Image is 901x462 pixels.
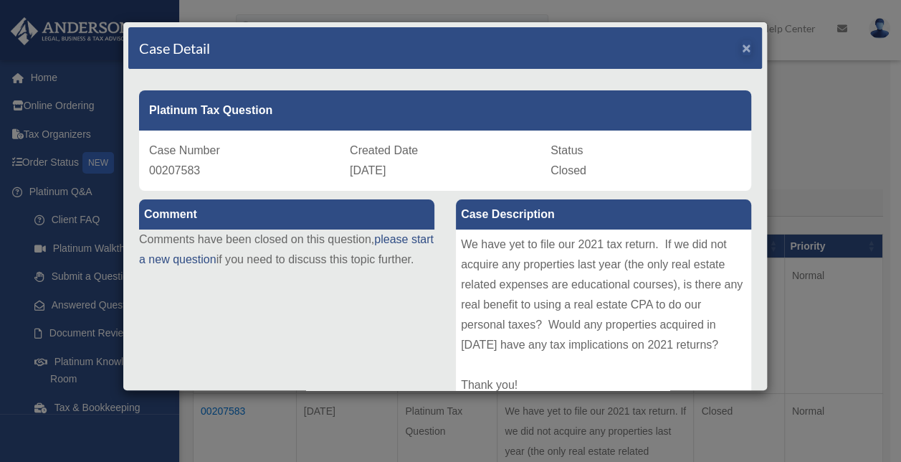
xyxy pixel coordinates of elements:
[139,90,751,131] div: Platinum Tax Question
[139,230,434,270] p: Comments have been closed on this question, if you need to discuss this topic further.
[139,38,210,58] h4: Case Detail
[149,144,220,156] span: Case Number
[456,199,751,230] label: Case Description
[139,233,434,265] a: please start a new question
[350,164,386,176] span: [DATE]
[139,199,434,230] label: Comment
[456,230,751,445] div: We have yet to file our 2021 tax return. If we did not acquire any properties last year (the only...
[550,164,586,176] span: Closed
[350,144,418,156] span: Created Date
[742,39,751,56] span: ×
[149,164,200,176] span: 00207583
[550,144,583,156] span: Status
[742,40,751,55] button: Close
